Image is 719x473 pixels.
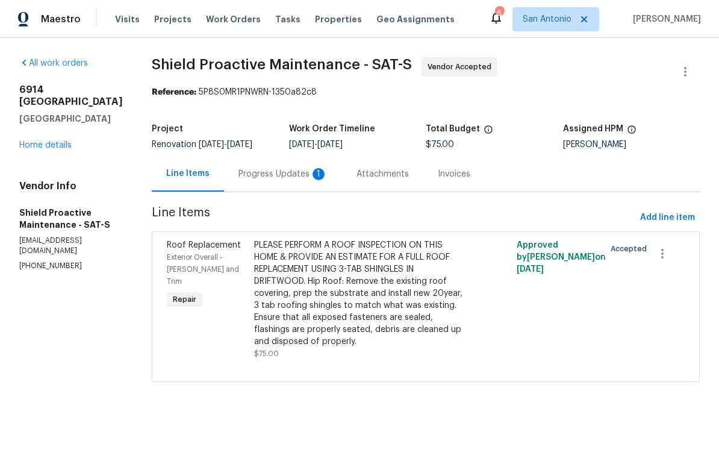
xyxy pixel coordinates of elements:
[19,236,123,256] p: [EMAIL_ADDRESS][DOMAIN_NAME]
[289,140,314,149] span: [DATE]
[356,168,409,180] div: Attachments
[167,254,239,285] span: Exterior Overall - [PERSON_NAME] and Trim
[199,140,224,149] span: [DATE]
[313,168,325,180] div: 1
[41,13,81,25] span: Maestro
[523,13,571,25] span: San Antonio
[167,241,241,249] span: Roof Replacement
[19,59,88,67] a: All work orders
[154,13,191,25] span: Projects
[438,168,470,180] div: Invoices
[199,140,252,149] span: -
[428,61,496,73] span: Vendor Accepted
[19,180,123,192] h4: Vendor Info
[238,168,328,180] div: Progress Updates
[152,86,700,98] div: 5P8S0MR1PNWRN-1350a82c8
[426,125,480,133] h5: Total Budget
[640,210,695,225] span: Add line item
[19,113,123,125] h5: [GEOGRAPHIC_DATA]
[19,207,123,231] h5: Shield Proactive Maintenance - SAT-S
[317,140,343,149] span: [DATE]
[254,350,279,357] span: $75.00
[426,140,454,149] span: $75.00
[19,261,123,271] p: [PHONE_NUMBER]
[254,239,465,348] div: PLEASE PERFORM A ROOF INSPECTION ON THIS HOME & PROVIDE AN ESTIMATE FOR A FULL ROOF REPLACEMENT U...
[635,207,700,229] button: Add line item
[628,13,701,25] span: [PERSON_NAME]
[611,243,652,255] span: Accepted
[376,13,455,25] span: Geo Assignments
[152,88,196,96] b: Reference:
[19,84,123,108] h2: 6914 [GEOGRAPHIC_DATA]
[19,141,72,149] a: Home details
[115,13,140,25] span: Visits
[563,125,623,133] h5: Assigned HPM
[152,140,252,149] span: Renovation
[484,125,493,140] span: The total cost of line items that have been proposed by Opendoor. This sum includes line items th...
[289,140,343,149] span: -
[152,207,635,229] span: Line Items
[166,168,210,180] div: Line Items
[627,125,637,140] span: The hpm assigned to this work order.
[152,57,412,72] span: Shield Proactive Maintenance - SAT-S
[168,293,201,305] span: Repair
[315,13,362,25] span: Properties
[517,241,606,274] span: Approved by [PERSON_NAME] on
[275,15,300,23] span: Tasks
[517,265,544,274] span: [DATE]
[206,13,261,25] span: Work Orders
[227,140,252,149] span: [DATE]
[289,125,375,133] h5: Work Order Timeline
[563,140,700,149] div: [PERSON_NAME]
[495,7,503,19] div: 6
[152,125,183,133] h5: Project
